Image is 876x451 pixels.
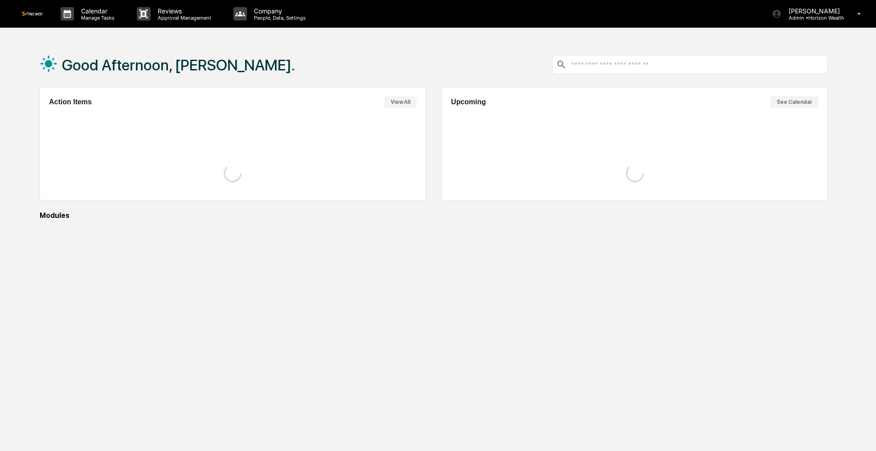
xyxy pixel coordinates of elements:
[151,7,216,15] p: Reviews
[21,12,43,16] img: logo
[782,15,844,21] p: Admin • Horizon Wealth
[247,15,310,21] p: People, Data, Settings
[782,7,844,15] p: [PERSON_NAME]
[74,15,119,21] p: Manage Tasks
[770,96,819,108] button: See Calendar
[74,7,119,15] p: Calendar
[40,211,828,220] div: Modules
[151,15,216,21] p: Approval Management
[247,7,310,15] p: Company
[451,98,486,106] h2: Upcoming
[49,98,92,106] h2: Action Items
[62,56,295,74] h1: Good Afternoon, [PERSON_NAME].
[385,96,417,108] button: View All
